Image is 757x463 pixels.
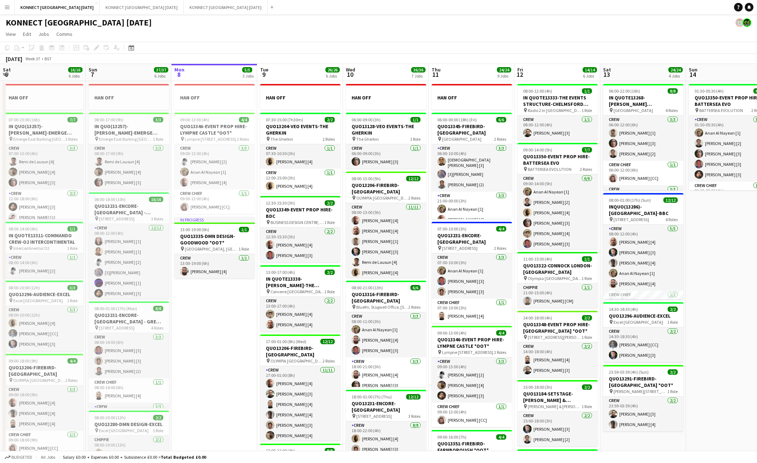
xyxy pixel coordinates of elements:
[174,144,255,190] app-card-role: Crew3/309:00-13:00 (4h)[PERSON_NAME] [2]Anan Al Nayean [1][PERSON_NAME] [4]
[609,197,651,203] span: 08:00-01:00 (17h) (Sun)
[432,123,512,136] h3: QUO13345-FIREBIRD-[GEOGRAPHIC_DATA]
[260,206,340,219] h3: QUO13349-EVENT PROP HIRE-BDC
[517,153,598,166] h3: QUO13350-EVENT PROP HIRE-BATTERSEA EVO
[356,195,408,201] span: OLYMPIA [GEOGRAPHIC_DATA]
[89,94,169,101] h3: HAN OFF
[406,176,420,181] span: 12/12
[260,265,340,332] div: 13:00-17:00 (4h)2/2IN QUOTE13338-[PERSON_NAME]-THE CONVENE Convene [GEOGRAPHIC_DATA], [STREET_ADD...
[346,84,426,110] app-job-card: HAN OFF
[437,434,466,440] span: 09:00-16:00 (7h)
[89,301,169,408] div: 08:00-01:00 (17h) (Mon)8/8QUO13231-ENCORE-[GEOGRAPHIC_DATA] - GREAT HALL CREW [STREET_ADDRESS]4 R...
[432,403,512,427] app-card-role: Crew Chief1/109:00-13:00 (4h)[PERSON_NAME] [CC]
[9,285,40,290] span: 08:00-20:00 (12h)
[346,182,426,195] h3: QUO13206-FIREBIRD-[GEOGRAPHIC_DATA]
[94,306,137,311] span: 08:00-01:00 (17h) (Mon)
[432,440,512,453] h3: QUO13351-FIREBIRD-FARNBOROUGH *OOT*
[3,281,83,351] div: 08:00-20:00 (12h)3/3QUO13296-AUDIENCE-EXCEL Excel [GEOGRAPHIC_DATA]1 RoleCrew3/308:00-20:00 (12h)...
[667,319,678,325] span: 1 Role
[3,144,83,190] app-card-role: Crew3/307:00-13:00 (6h)Remi de Lausun [4][PERSON_NAME] [4][PERSON_NAME] [3]
[94,415,126,420] span: 08:00-20:00 (12h)
[89,378,169,403] app-card-role: Crew Chief1/108:00-14:00 (6h)[PERSON_NAME] [4]
[67,226,77,231] span: 1/1
[517,390,598,403] h3: QUO13184-SETSTAGE-[PERSON_NAME] & [PERSON_NAME]
[65,136,77,142] span: 3 Roles
[99,216,135,221] span: [STREET_ADDRESS]
[517,174,598,251] app-card-role: Crew6/609:00-14:00 (5h)Anan Al Nayean [1][PERSON_NAME] [2][PERSON_NAME] [4][PERSON_NAME] [3][PERS...
[735,18,744,27] app-user-avatar: Konnect 24hr EMERGENCY NR*
[174,217,255,223] div: In progress
[582,315,592,321] span: 2/2
[346,357,426,403] app-card-role: Crew3/318:00-21:00 (3h)[PERSON_NAME] [4][PERSON_NAME] [3]
[3,190,83,224] app-card-role: Crew2/212:00-18:00 (6h)[PERSON_NAME] [3][PERSON_NAME] [1]
[523,88,552,94] span: 08:00-12:00 (4h)
[323,358,335,364] span: 2 Roles
[266,339,306,344] span: 17:00-01:00 (8h) (Wed)
[266,200,295,206] span: 12:30-15:30 (3h)
[432,84,512,110] app-job-card: HAN OFF
[668,307,678,312] span: 2/2
[609,307,638,312] span: 14:30-18:30 (4h)
[496,226,506,231] span: 4/4
[260,335,340,441] div: 17:00-01:00 (8h) (Wed)12/12QUO13206-FIREBIRD-[GEOGRAPHIC_DATA] OLYMPIA [GEOGRAPHIC_DATA]2 RolesCr...
[582,404,592,409] span: 1 Role
[151,216,163,221] span: 3 Roles
[442,245,478,251] span: [STREET_ADDRESS]
[174,113,255,214] app-job-card: 09:00-13:00 (4h)4/4QUO13346-EVENT PROP HIRE-LYMPNE CASTLE *OOT* Lympne [STREET_ADDRESS]2 RolesCre...
[9,358,38,364] span: 09:00-18:00 (9h)
[663,197,678,203] span: 12/12
[528,167,572,172] span: BATTERSEA EVOLUTION
[517,311,598,377] div: 14:00-18:00 (4h)2/2QUO13348-EVENT PROP HIRE-[GEOGRAPHIC_DATA] *OOT* [STREET_ADDRESS][PERSON_NAME]...
[603,365,683,431] div: 23:59-03:59 (4h) (Sun)2/2QUO13291-FIREBIRD-[GEOGRAPHIC_DATA] *OOT* [PERSON_NAME][STREET_ADDRESS]-...
[325,117,335,122] span: 2/2
[346,400,426,413] h3: QUO13231-ENCORE-[GEOGRAPHIC_DATA]
[185,246,239,252] span: [GEOGRAPHIC_DATA], [GEOGRAPHIC_DATA], [GEOGRAPHIC_DATA], PO18 0PX
[153,306,163,311] span: 8/8
[174,123,255,136] h3: QUO13346-EVENT PROP HIRE-LYMPNE CASTLE *OOT*
[410,117,420,122] span: 1/1
[346,113,426,169] div: 06:00-09:00 (3h)1/1QUO13128-VEO EVENTS-THE GHERKIN The Gherkin1 RoleCrew1/106:00-09:00 (3h)[PERSO...
[346,281,426,387] app-job-card: 08:00-21:00 (13h)6/6QUO13316-FIREBIRD-[GEOGRAPHIC_DATA] Bluefin, Stagwell Office, [STREET_ADDRESS...
[346,312,426,357] app-card-role: Crew3/308:00-11:00 (3h)Anan Al Nayean [1][PERSON_NAME] [4][PERSON_NAME] [3]
[67,358,77,364] span: 4/4
[89,421,169,427] h3: QUO13280-DMN DESIGN-EXCEL
[174,217,255,279] app-job-card: In progress13:00-19:00 (6h)1/1QUO13335-DMN DESIGN-GOODWOOD *OOT* [GEOGRAPHIC_DATA], [GEOGRAPHIC_D...
[239,117,249,122] span: 4/4
[432,222,512,323] app-job-card: 07:00-10:00 (3h)4/4QUO13231-ENCORE-[GEOGRAPHIC_DATA] [STREET_ADDRESS]2 RolesCrew3/307:00-10:00 (3...
[53,29,75,39] a: Comms
[149,197,163,202] span: 16/16
[582,384,592,390] span: 2/2
[89,144,169,190] app-card-role: Crew3/308:00-17:00 (9h)Remi de Lausun [4][PERSON_NAME] [4][PERSON_NAME] [3]
[523,384,552,390] span: 15:00-18:00 (3h)
[442,136,481,142] span: [GEOGRAPHIC_DATA]
[668,369,678,375] span: 2/2
[174,190,255,214] app-card-role: Crew Chief1/109:00-13:00 (4h)[PERSON_NAME] [CC]
[437,330,466,336] span: 09:00-13:00 (4h)
[603,291,683,315] app-card-role: Crew Chief1/108:00-12:00 (4h)
[9,226,38,231] span: 08:00-14:00 (6h)
[603,225,683,291] app-card-role: Crew5/508:00-12:00 (4h)[PERSON_NAME] [4][PERSON_NAME] [3][PERSON_NAME] [4]Anan Al Nayean [1][PERS...
[260,113,340,193] app-job-card: 07:30-15:00 (7h30m)2/2QUO13204-VEO EVENTS-THE GHERKIN The Gherkin2 RolesCrew1/107:30-10:30 (3h)[P...
[13,378,65,383] span: OLYMPIA [GEOGRAPHIC_DATA]
[89,192,169,299] div: 08:00-18:00 (10h)16/16QUO13231-ENCORE-[GEOGRAPHIC_DATA] - BALLROOM CREW [STREET_ADDRESS]3 RolesCr...
[356,304,408,310] span: Bluefin, Stagwell Office, [STREET_ADDRESS]
[442,350,493,355] span: Lympne [STREET_ADDRESS]
[494,350,506,355] span: 2 Roles
[410,285,420,290] span: 6/6
[517,380,598,446] app-job-card: 15:00-18:00 (3h)2/2QUO13184-SETSTAGE-[PERSON_NAME] & [PERSON_NAME] [PERSON_NAME] & [PERSON_NAME],...
[89,403,169,448] app-card-role: Crew3/3
[325,270,335,275] span: 2/2
[603,193,683,299] app-job-card: 08:00-01:00 (17h) (Sun)12/12INQUO(13286)-[GEOGRAPHIC_DATA]-BBC [STREET_ADDRESS]4 RolesCrew5/508:0...
[174,254,255,279] app-card-role: Crew1/113:00-19:00 (6h)[PERSON_NAME] [4]
[517,252,598,308] div: 11:00-15:00 (4h)1/1QUO13322-CONNOCK LONDON-[GEOGRAPHIC_DATA] Olympia [GEOGRAPHIC_DATA]1 RoleCHIPP...
[260,144,340,169] app-card-role: Crew1/107:30-10:30 (3h)[PERSON_NAME] [4]
[89,123,169,136] h3: IN QUO(13257)-[PERSON_NAME]-EMERGE EAST
[6,17,152,28] h1: KONNECT [GEOGRAPHIC_DATA] [DATE]
[260,84,340,110] app-job-card: HAN OFF
[517,84,598,140] div: 08:00-12:00 (4h)1/1IN QUOTE13333-THE EVENTS STRUCTURE-CHELMSFORD *OOT* Radio 2 In [GEOGRAPHIC_DAT...
[582,276,592,281] span: 1 Role
[406,394,420,399] span: 12/12
[517,321,598,334] h3: QUO13348-EVENT PROP HIRE-[GEOGRAPHIC_DATA] *OOT*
